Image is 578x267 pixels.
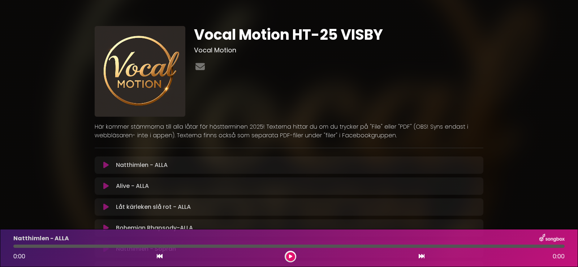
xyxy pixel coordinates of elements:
p: Här kommer stämmorna till alla låtar för höstterminen 2025! Texterna hittar du om du trycker på "... [95,122,483,140]
img: pGlB4Q9wSIK9SaBErEAn [95,26,185,117]
span: 0:00 [553,252,565,261]
h1: Vocal Motion HT-25 VISBY [194,26,483,43]
span: 0:00 [13,252,25,260]
p: Låt kärleken slå rot - ALLA [116,203,191,211]
p: Natthimlen - ALLA [13,234,69,243]
p: Bohemian Rhapsody-ALLA [116,224,193,232]
img: songbox-logo-white.png [539,234,565,243]
p: Alive - ALLA [116,182,149,190]
p: Natthimlen - ALLA [116,161,168,169]
h3: Vocal Motion [194,46,483,54]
